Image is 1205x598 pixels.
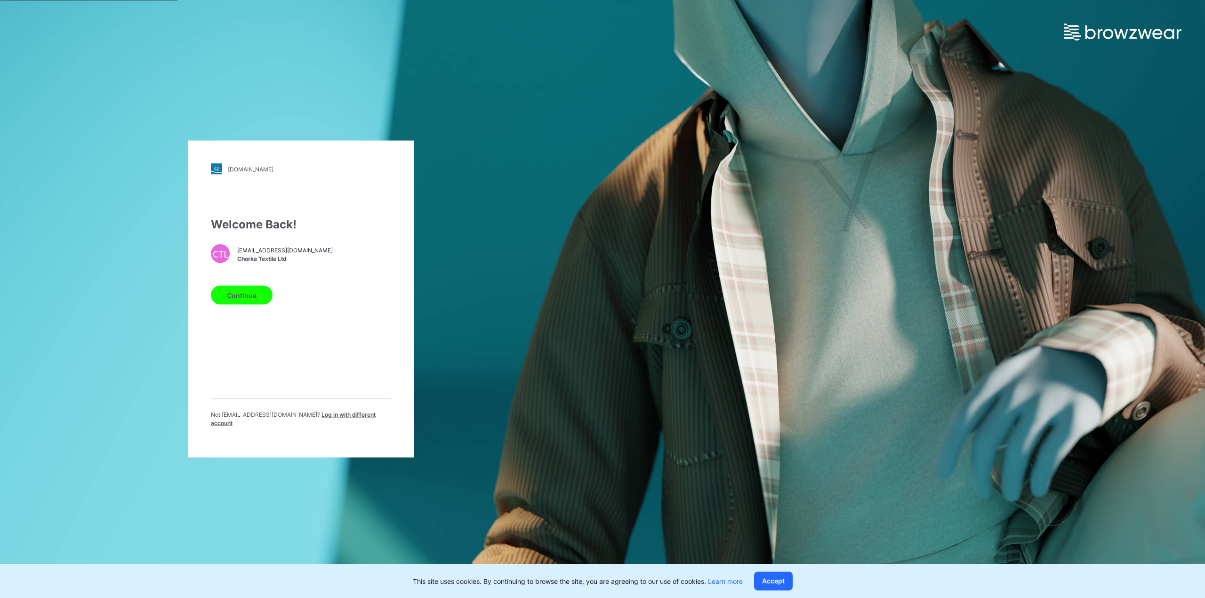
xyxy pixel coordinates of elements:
span: [EMAIL_ADDRESS][DOMAIN_NAME] [237,246,333,254]
p: This site uses cookies. By continuing to browse the site, you are agreeing to our use of cookies. [413,576,743,586]
div: CTL [211,244,230,263]
button: Continue [211,286,273,305]
span: Chorka Textile Ltd [237,254,333,263]
button: Accept [754,572,793,590]
img: browzwear-logo.e42bd6dac1945053ebaf764b6aa21510.svg [1064,24,1181,40]
a: Learn more [708,577,743,585]
a: [DOMAIN_NAME] [211,163,392,175]
p: Not [EMAIL_ADDRESS][DOMAIN_NAME] ? [211,411,392,428]
img: stylezone-logo.562084cfcfab977791bfbf7441f1a819.svg [211,163,222,175]
div: [DOMAIN_NAME] [228,165,273,172]
div: Welcome Back! [211,216,392,233]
